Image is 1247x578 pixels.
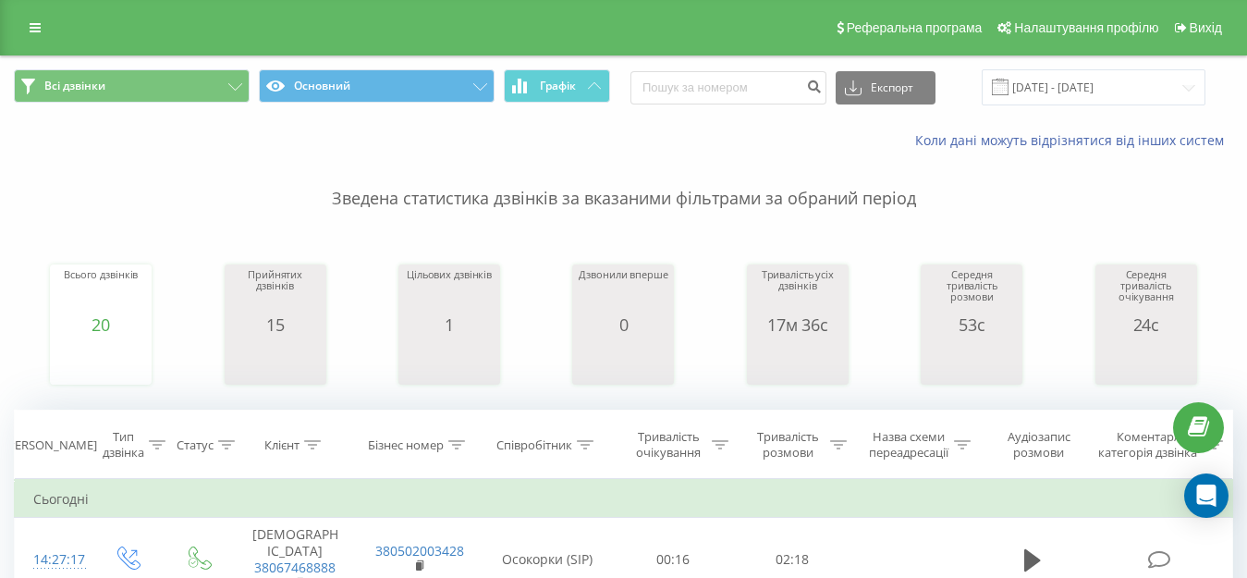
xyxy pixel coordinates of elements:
[1100,315,1192,334] div: 24с
[375,542,464,560] a: 380502003428
[259,69,495,103] button: Основний
[750,429,826,461] div: Тривалість розмови
[1184,473,1229,518] div: Open Intercom Messenger
[264,437,300,453] div: Клієнт
[504,69,610,103] button: Графік
[579,315,667,334] div: 0
[752,315,844,334] div: 17м 36с
[15,481,1233,518] td: Сьогодні
[33,542,72,578] div: 14:27:17
[836,71,935,105] button: Експорт
[64,315,138,334] div: 20
[1014,20,1158,35] span: Налаштування профілю
[1094,429,1202,461] div: Коментар/категорія дзвінка
[925,269,1018,315] div: Середня тривалість розмови
[496,437,572,453] div: Співробітник
[992,429,1085,461] div: Аудіозапис розмови
[103,429,144,461] div: Тип дзвінка
[1100,269,1192,315] div: Середня тривалість очікування
[925,315,1018,334] div: 53с
[407,269,492,315] div: Цільових дзвінків
[407,315,492,334] div: 1
[44,79,105,93] span: Всі дзвінки
[14,69,250,103] button: Всі дзвінки
[177,437,214,453] div: Статус
[579,269,667,315] div: Дзвонили вперше
[630,429,707,461] div: Тривалість очікування
[540,80,576,92] span: Графік
[229,315,322,334] div: 15
[64,269,138,315] div: Всього дзвінків
[229,269,322,315] div: Прийнятих дзвінків
[630,71,826,105] input: Пошук за номером
[752,269,844,315] div: Тривалість усіх дзвінків
[4,437,97,453] div: [PERSON_NAME]
[368,437,444,453] div: Бізнес номер
[868,429,949,461] div: Назва схеми переадресації
[847,20,983,35] span: Реферальна програма
[14,150,1233,211] p: Зведена статистика дзвінків за вказаними фільтрами за обраний період
[1190,20,1222,35] span: Вихід
[915,131,1233,149] a: Коли дані можуть відрізнятися вiд інших систем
